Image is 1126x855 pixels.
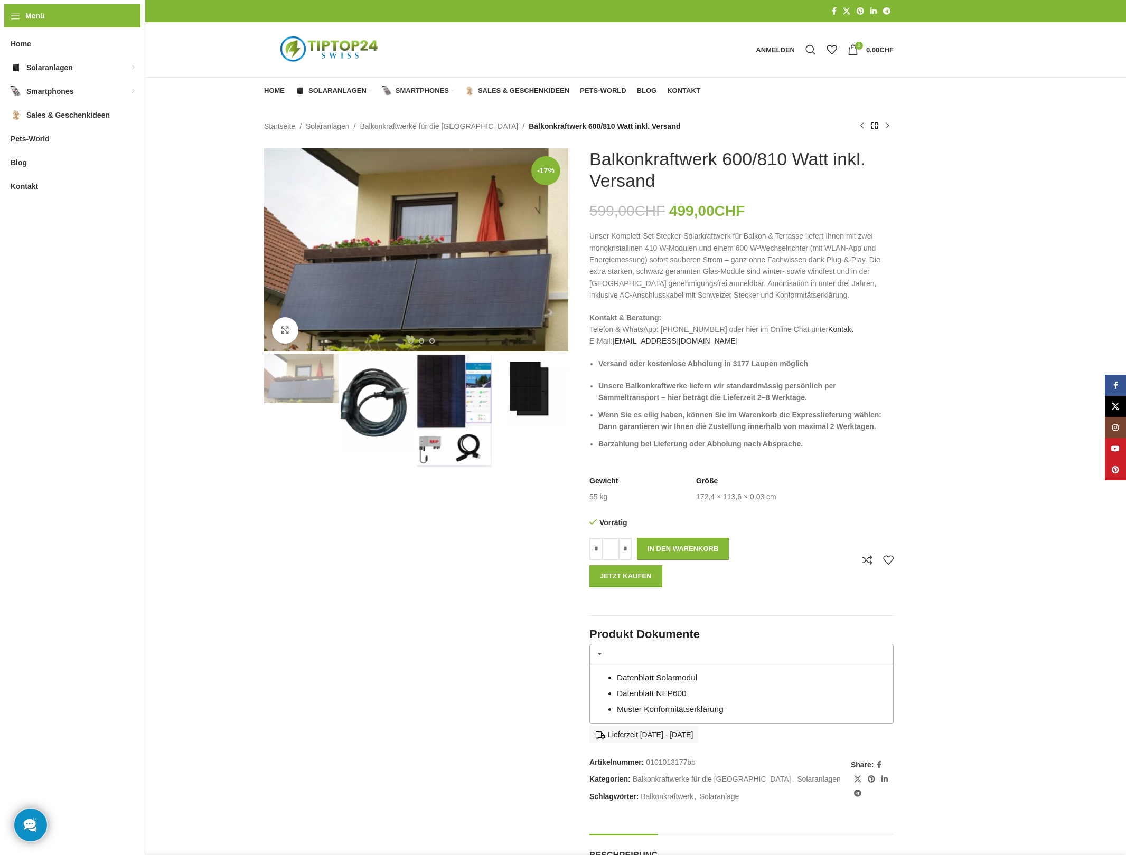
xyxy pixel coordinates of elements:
a: Kontakt [828,325,853,334]
span: Kontakt [11,177,38,196]
div: 3 / 4 [416,354,493,467]
a: Vorheriges Produkt [856,120,868,132]
bdi: 0,00 [866,46,894,54]
p: Telefon & WhatsApp: [PHONE_NUMBER] oder hier im Online Chat unter E-Mail: [589,312,894,347]
span: Artikelnummer: [589,758,644,766]
span: 0 [855,42,863,50]
a: Instagram Social Link [1105,417,1126,438]
a: Muster Konformitätserklärung [617,705,724,714]
span: Home [264,87,285,95]
a: Pinterest Social Link [865,772,878,786]
span: CHF [715,203,745,219]
a: Logo der Website [264,45,396,53]
span: Blog [637,87,657,95]
div: 1 / 4 [263,148,569,351]
button: Jetzt kaufen [589,565,662,587]
img: Balkonkraftwerk 600/810 Watt inkl. Versand – Bild 2 [341,354,415,453]
span: Solaranlagen [26,58,73,77]
span: Sales & Geschenkideen [26,106,110,125]
span: Smartphones [396,87,449,95]
a: Datenblatt NEP600 [617,689,687,698]
strong: Barzahlung bei Lieferung oder Abholung nach Absprache. [598,440,803,448]
input: Produktmenge [603,538,618,560]
div: Lieferzeit [DATE] - [DATE] [589,726,698,743]
a: LinkedIn Social Link [867,4,880,18]
li: Go to slide 3 [419,338,424,344]
span: -17% [531,156,560,185]
a: Solaranlagen [306,120,350,132]
span: 0101013177bb [646,758,695,766]
a: Kontakt [667,80,700,101]
div: 4 / 4 [493,354,569,428]
a: Solaranlagen [797,775,841,783]
a: Anmelden [750,39,800,60]
a: Solaranlage [700,792,739,801]
span: , [792,773,794,785]
a: Balkonkraftwerke für die [GEOGRAPHIC_DATA] [360,120,518,132]
h3: Produkt Dokumente [589,626,894,643]
span: Pets-World [580,87,626,95]
table: Produktdetails [589,476,894,502]
img: Balkonkraftwerk 600/810 Watt inkl. Versand – Bild 3 [417,354,492,467]
p: Vorrätig [589,518,736,527]
img: Balkonkraftwerk 600/810 Watt inkl. Versand [264,354,339,403]
a: X Social Link [851,772,865,786]
img: Sales & Geschenkideen [11,110,21,120]
strong: Versand oder kostenlose Abholung in 3177 Laupen möglich [598,359,808,368]
a: Pinterest Social Link [1105,459,1126,480]
span: CHF [879,46,894,54]
img: Smartphones [382,86,392,96]
div: Meine Wunschliste [821,39,842,60]
span: Gewicht [589,476,618,487]
span: Home [11,34,31,53]
img: Solaranlagen [295,86,305,96]
a: Balkonkraftwerk [641,792,693,801]
span: Größe [696,476,718,487]
a: Telegram Social Link [851,786,865,801]
a: Nächstes Produkt [881,120,894,132]
div: Hauptnavigation [259,80,706,101]
img: Solaranlagen [11,62,21,73]
li: Go to slide 4 [429,338,435,344]
a: Balkonkraftwerke für die [GEOGRAPHIC_DATA] [633,775,791,783]
span: Kontakt [667,87,700,95]
span: Kategorien: [589,775,631,783]
a: Smartphones [382,80,454,101]
p: Unser Komplett-Set Stecker-Solarkraftwerk für Balkon & Terrasse liefert Ihnen mit zwei monokrista... [589,230,894,301]
a: Suche [800,39,821,60]
a: Pinterest Social Link [853,4,867,18]
a: Facebook Social Link [874,758,885,772]
li: Go to slide 1 [398,338,403,344]
a: Home [264,80,285,101]
a: YouTube Social Link [1105,438,1126,459]
a: X Social Link [1105,396,1126,417]
span: Solaranlagen [308,87,367,95]
span: Schlagwörter: [589,792,639,801]
span: Pets-World [11,129,50,148]
a: LinkedIn Social Link [878,772,891,786]
nav: Breadcrumb [264,120,681,132]
span: Balkonkraftwerk 600/810 Watt inkl. Versand [529,120,680,132]
a: Facebook Social Link [829,4,840,18]
a: Pets-World [580,80,626,101]
bdi: 599,00 [589,203,665,219]
strong: Wenn Sie es eilig haben, können Sie im Warenkorb die Expresslieferung wählen: Dann garantieren wi... [598,411,881,431]
span: Share: [851,759,874,771]
div: 2 / 4 [340,354,416,453]
span: Sales & Geschenkideen [478,87,569,95]
span: CHF [635,203,665,219]
td: 172,4 × 113,6 × 0,03 cm [696,492,776,502]
h1: Balkonkraftwerk 600/810 Watt inkl. Versand [589,148,894,192]
a: Solaranlagen [295,80,372,101]
span: Anmelden [756,46,795,53]
strong: Kontakt & Beratung: [589,313,661,322]
img: Smartphones [11,86,21,97]
span: Blog [11,153,27,172]
button: In den Warenkorb [637,538,729,560]
a: Startseite [264,120,295,132]
span: Smartphones [26,82,73,101]
img: Sales & Geschenkideen [465,86,474,96]
td: 55 kg [589,492,607,502]
a: Telegram Social Link [880,4,894,18]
